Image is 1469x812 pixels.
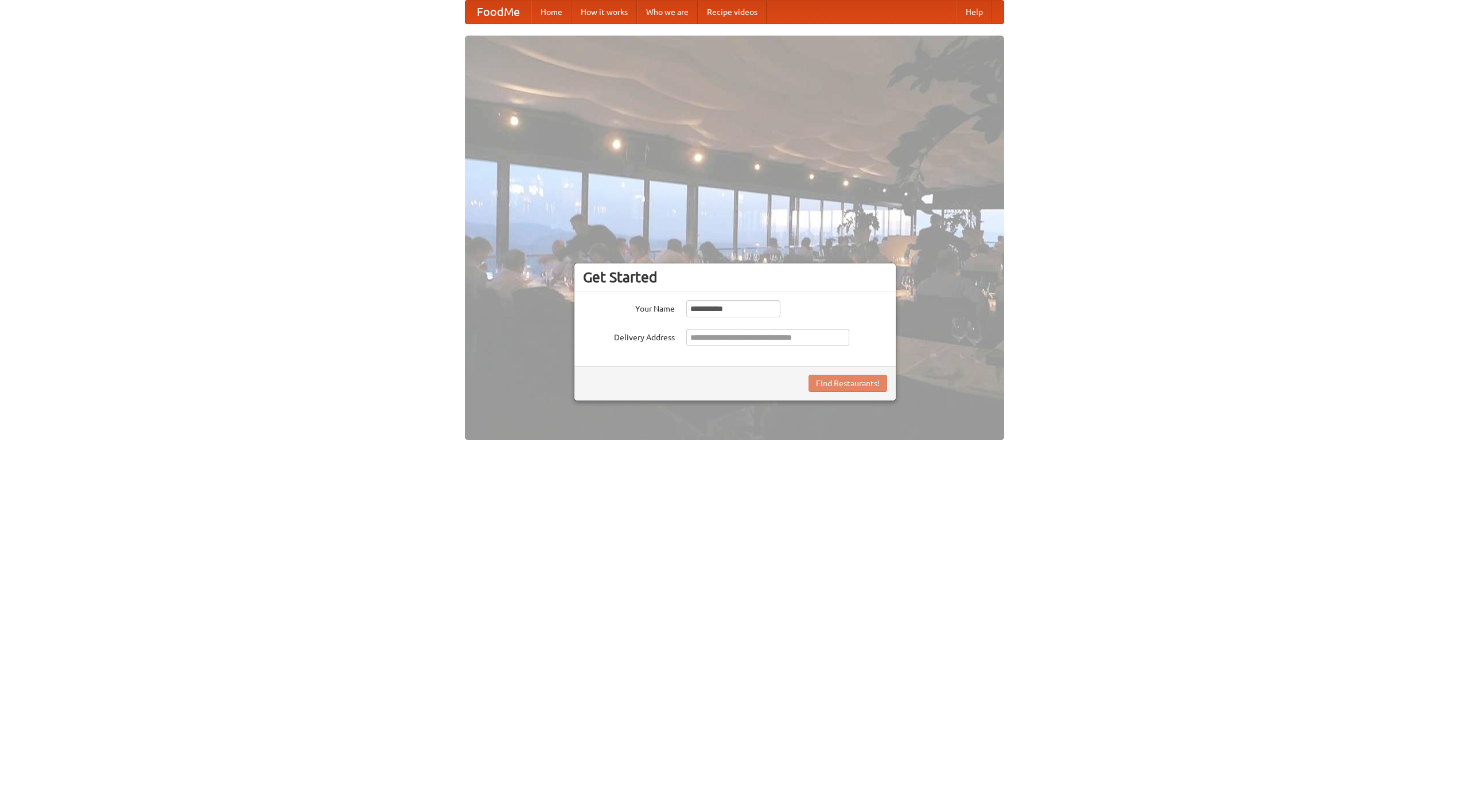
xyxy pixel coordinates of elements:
a: How it works [572,1,637,24]
a: FoodMe [465,1,531,24]
a: Recipe videos [698,1,767,24]
a: Home [531,1,572,24]
h3: Get Started [583,269,887,286]
a: Help [957,1,992,24]
button: Find Restaurants! [809,375,887,392]
a: Who we are [637,1,698,24]
label: Your Name [583,300,675,314]
label: Delivery Address [583,329,675,343]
